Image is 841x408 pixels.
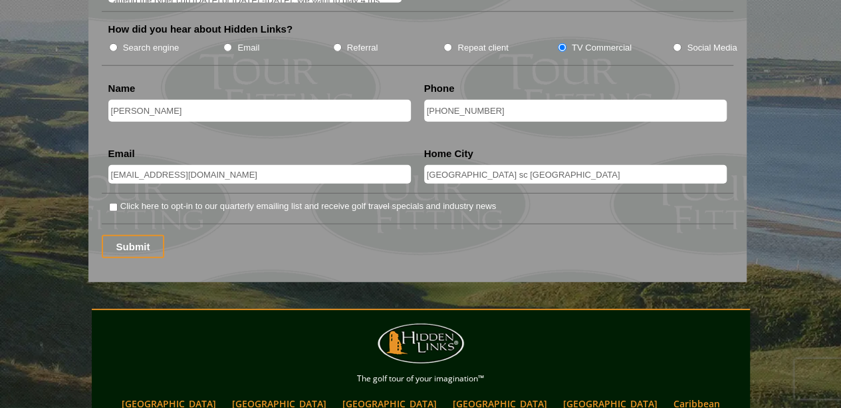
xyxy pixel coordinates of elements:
label: Social Media [687,41,737,55]
input: Submit [102,235,165,258]
p: The golf tour of your imagination™ [95,371,747,386]
label: Email [237,41,259,55]
label: Search engine [123,41,180,55]
label: How did you hear about Hidden Links? [108,23,293,36]
label: Email [108,147,135,160]
label: Phone [424,82,455,95]
label: TV Commercial [572,41,632,55]
label: Home City [424,147,473,160]
label: Referral [347,41,378,55]
label: Repeat client [457,41,509,55]
label: Name [108,82,136,95]
label: Click here to opt-in to our quarterly emailing list and receive golf travel specials and industry... [120,200,496,213]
